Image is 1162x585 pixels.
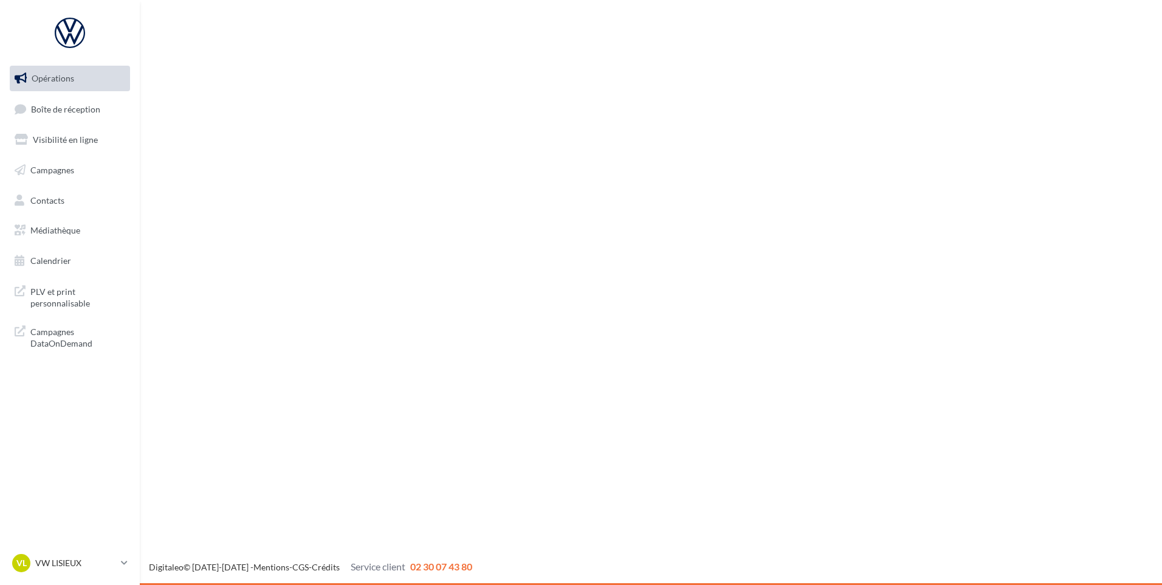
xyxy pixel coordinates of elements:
span: Opérations [32,73,74,83]
span: Boîte de réception [31,103,100,114]
span: Visibilité en ligne [33,134,98,145]
a: Contacts [7,188,132,213]
p: VW LISIEUX [35,557,116,569]
span: Calendrier [30,255,71,266]
a: Campagnes DataOnDemand [7,319,132,355]
a: Digitaleo [149,562,184,572]
span: Campagnes [30,165,74,175]
a: PLV et print personnalisable [7,279,132,314]
span: Contacts [30,195,64,205]
a: Médiathèque [7,218,132,243]
a: Boîte de réception [7,96,132,122]
span: VL [16,557,27,569]
a: Opérations [7,66,132,91]
a: Campagnes [7,157,132,183]
a: Mentions [253,562,289,572]
a: Calendrier [7,248,132,274]
a: Visibilité en ligne [7,127,132,153]
span: Médiathèque [30,225,80,235]
a: Crédits [312,562,340,572]
span: PLV et print personnalisable [30,283,125,310]
a: VL VW LISIEUX [10,552,130,575]
span: © [DATE]-[DATE] - - - [149,562,472,572]
span: 02 30 07 43 80 [410,561,472,572]
span: Service client [351,561,405,572]
a: CGS [292,562,309,572]
span: Campagnes DataOnDemand [30,324,125,350]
